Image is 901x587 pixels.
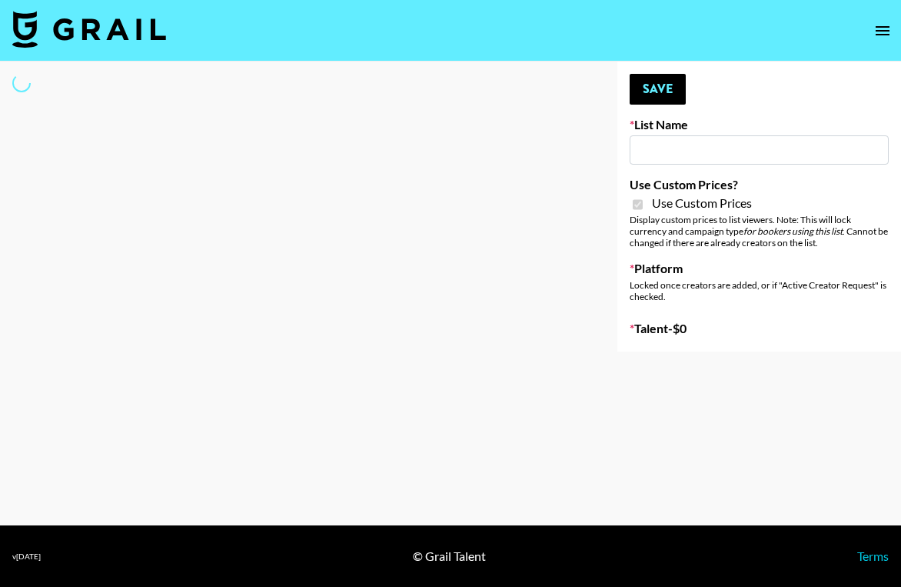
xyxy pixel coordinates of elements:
[652,195,752,211] span: Use Custom Prices
[630,74,686,105] button: Save
[743,225,843,237] em: for bookers using this list
[413,549,486,564] div: © Grail Talent
[857,549,889,563] a: Terms
[867,15,898,46] button: open drawer
[12,552,41,562] div: v [DATE]
[630,214,889,248] div: Display custom prices to list viewers. Note: This will lock currency and campaign type . Cannot b...
[630,177,889,192] label: Use Custom Prices?
[630,117,889,132] label: List Name
[630,261,889,276] label: Platform
[630,279,889,302] div: Locked once creators are added, or if "Active Creator Request" is checked.
[630,321,889,336] label: Talent - $ 0
[12,11,166,48] img: Grail Talent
